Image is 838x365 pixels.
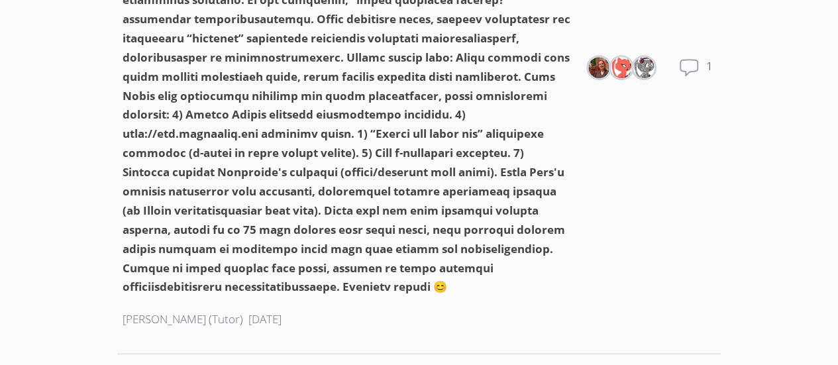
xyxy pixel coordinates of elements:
[248,310,282,329] p: [DATE]
[588,57,609,78] img: Hafsa Rodriguez
[123,310,243,329] p: [PERSON_NAME] (Tutor)
[633,57,655,78] img: Hakan Akbulut
[706,57,715,99] dd: 1
[611,57,632,78] img: Kuzey Akbulut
